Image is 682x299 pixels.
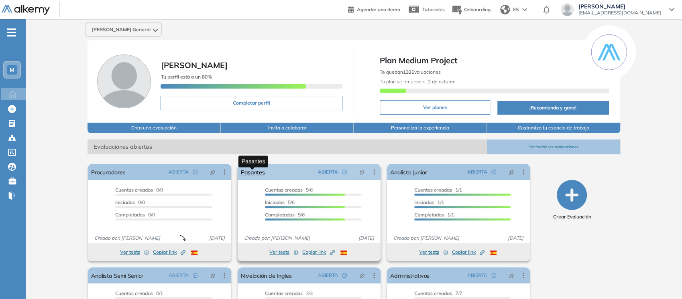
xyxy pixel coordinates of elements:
[342,170,347,174] span: check-circle
[265,212,305,218] span: 5/6
[97,55,151,108] img: Foto de perfil
[354,123,487,133] button: Personaliza la experiencia
[153,248,185,256] span: Copiar link
[491,273,496,278] span: check-circle
[353,166,371,178] button: pushpin
[91,164,125,180] a: Procuradores
[115,212,145,218] span: Completados
[414,199,444,205] span: 1/1
[193,273,197,278] span: check-circle
[353,269,371,282] button: pushpin
[161,74,212,80] span: Tu perfil está a un 80%
[390,234,462,242] span: Creado por: [PERSON_NAME]
[509,272,514,279] span: pushpin
[355,234,377,242] span: [DATE]
[467,168,487,176] span: ABIERTA
[491,170,496,174] span: check-circle
[115,212,155,218] span: 0/0
[265,199,295,205] span: 5/6
[414,199,434,205] span: Iniciadas
[487,139,620,154] button: Ver todas las evaluaciones
[269,247,298,257] button: Ver tests
[505,234,527,242] span: [DATE]
[91,267,143,283] a: Analista Semi Senior
[509,169,514,175] span: pushpin
[161,60,227,70] span: [PERSON_NAME]
[302,247,335,257] button: Copiar link
[497,101,609,115] button: ¡Recomienda y gana!
[161,96,342,110] button: Completar perfil
[265,187,303,193] span: Cuentas creadas
[390,267,430,283] a: Administrativos
[10,67,14,73] span: M
[578,3,661,10] span: [PERSON_NAME]
[342,273,347,278] span: check-circle
[359,169,365,175] span: pushpin
[414,212,454,218] span: 1/1
[427,79,456,85] b: 2 de octubre
[92,26,151,33] span: [PERSON_NAME] General
[490,251,497,255] img: ESP
[241,267,292,283] a: Nivelación de Ingles
[419,247,448,257] button: Ver tests
[115,290,153,296] span: Cuentas creadas
[451,1,491,18] button: Onboarding
[169,272,189,279] span: ABIERTA
[452,247,485,257] button: Copiar link
[503,269,520,282] button: pushpin
[302,248,335,256] span: Copiar link
[359,272,365,279] span: pushpin
[265,212,295,218] span: Completados
[191,251,197,255] img: ESP
[169,168,189,176] span: ABIERTA
[153,247,185,257] button: Copiar link
[467,272,487,279] span: ABIERTA
[7,32,16,33] i: -
[88,139,487,154] span: Evaluaciones abiertas
[414,290,452,296] span: Cuentas creadas
[318,168,338,176] span: ABIERTA
[414,212,444,218] span: Completados
[120,247,149,257] button: Ver tests
[414,187,462,193] span: 1/1
[357,6,400,12] span: Agendar una demo
[380,55,609,67] span: Plan Medium Project
[115,199,145,205] span: 0/0
[380,100,490,115] button: Ver planes
[403,69,411,75] b: 133
[414,187,452,193] span: Cuentas creadas
[115,290,163,296] span: 0/1
[390,164,427,180] a: Analista Junior
[206,234,228,242] span: [DATE]
[2,5,50,15] img: Logo
[500,5,510,14] img: world
[115,199,135,205] span: Iniciadas
[241,234,313,242] span: Creado por: [PERSON_NAME]
[210,169,216,175] span: pushpin
[578,10,661,16] span: [EMAIL_ADDRESS][DOMAIN_NAME]
[115,187,153,193] span: Cuentas creadas
[265,290,303,296] span: Cuentas creadas
[513,6,519,13] span: ES
[380,79,456,85] span: Tu plan se renueva el
[464,6,491,12] span: Onboarding
[265,290,313,296] span: 3/3
[221,123,354,133] button: Invita a colaborar
[210,272,216,279] span: pushpin
[88,123,221,133] button: Crea una evaluación
[414,290,462,296] span: 7/7
[91,234,163,242] span: Creado por: [PERSON_NAME]
[553,213,591,220] span: Crear Evaluación
[422,6,445,12] span: Tutoriales
[452,248,485,256] span: Copiar link
[204,269,222,282] button: pushpin
[318,272,338,279] span: ABIERTA
[238,156,268,167] div: Pasantes
[265,187,313,193] span: 5/6
[487,123,620,133] button: Customiza tu espacio de trabajo
[522,8,527,11] img: arrow
[380,69,441,75] span: Te quedan Evaluaciones
[553,180,591,220] button: Crear Evaluación
[503,166,520,178] button: pushpin
[115,187,163,193] span: 0/0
